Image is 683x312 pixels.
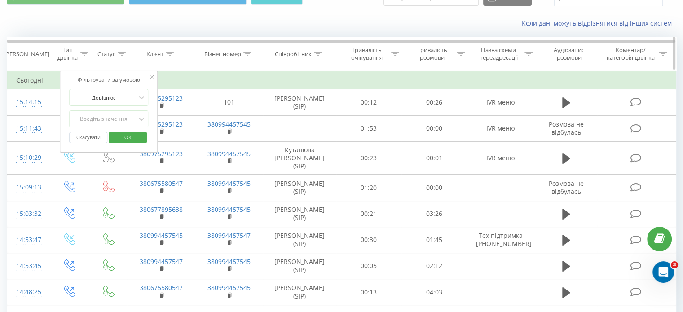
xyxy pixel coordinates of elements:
[16,231,40,249] div: 14:53:47
[115,130,141,144] span: OK
[140,231,183,240] a: 380994457545
[207,205,251,214] a: 380994457545
[263,201,336,227] td: [PERSON_NAME] (SIP)
[336,89,401,115] td: 00:12
[207,179,251,188] a: 380994457545
[263,175,336,201] td: [PERSON_NAME] (SIP)
[207,231,251,240] a: 380994457547
[401,201,467,227] td: 03:26
[16,257,40,275] div: 14:53:45
[207,149,251,158] a: 380994457545
[140,149,183,158] a: 380975295123
[401,89,467,115] td: 00:26
[522,19,676,27] a: Коли дані можуть відрізнятися вiд інших систем
[140,257,183,266] a: 380994457547
[549,179,584,196] span: Розмова не відбулась
[467,89,534,115] td: IVR меню
[16,93,40,111] div: 15:14:15
[16,149,40,167] div: 15:10:29
[140,179,183,188] a: 380675580547
[207,120,251,128] a: 380994457545
[263,279,336,305] td: [PERSON_NAME] (SIP)
[336,253,401,279] td: 00:05
[652,261,674,283] iframe: Intercom live chat
[207,283,251,292] a: 380994457545
[401,141,467,175] td: 00:01
[16,205,40,223] div: 15:03:32
[4,50,49,58] div: [PERSON_NAME]
[475,46,522,62] div: Назва схеми переадресації
[140,283,183,292] a: 380675580547
[16,179,40,196] div: 15:09:13
[16,120,40,137] div: 15:11:43
[401,227,467,253] td: 01:45
[336,175,401,201] td: 01:20
[336,115,401,141] td: 01:53
[401,175,467,201] td: 00:00
[140,120,183,128] a: 380975295123
[336,227,401,253] td: 00:30
[204,50,241,58] div: Бізнес номер
[336,201,401,227] td: 00:21
[344,46,389,62] div: Тривалість очікування
[70,75,149,84] div: Фільтрувати за умовою
[140,94,183,102] a: 380975295123
[263,89,336,115] td: [PERSON_NAME] (SIP)
[109,132,147,143] button: OK
[549,120,584,136] span: Розмова не відбулась
[57,46,78,62] div: Тип дзвінка
[336,279,401,305] td: 00:13
[467,115,534,141] td: IVR меню
[70,132,108,143] button: Скасувати
[263,227,336,253] td: [PERSON_NAME] (SIP)
[263,141,336,175] td: Куташова [PERSON_NAME] (SIP)
[207,257,251,266] a: 380994457545
[467,227,534,253] td: Тех підтримка [PHONE_NUMBER]
[604,46,657,62] div: Коментар/категорія дзвінка
[467,141,534,175] td: IVR меню
[671,261,678,268] span: 3
[195,89,263,115] td: 101
[7,71,676,89] td: Сьогодні
[401,279,467,305] td: 04:03
[275,50,312,58] div: Співробітник
[146,50,163,58] div: Клієнт
[72,115,136,123] div: Введіть значення
[401,253,467,279] td: 02:12
[401,115,467,141] td: 00:00
[543,46,595,62] div: Аудіозапис розмови
[336,141,401,175] td: 00:23
[410,46,454,62] div: Тривалість розмови
[263,253,336,279] td: [PERSON_NAME] (SIP)
[16,283,40,301] div: 14:48:25
[140,205,183,214] a: 380677895638
[97,50,115,58] div: Статус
